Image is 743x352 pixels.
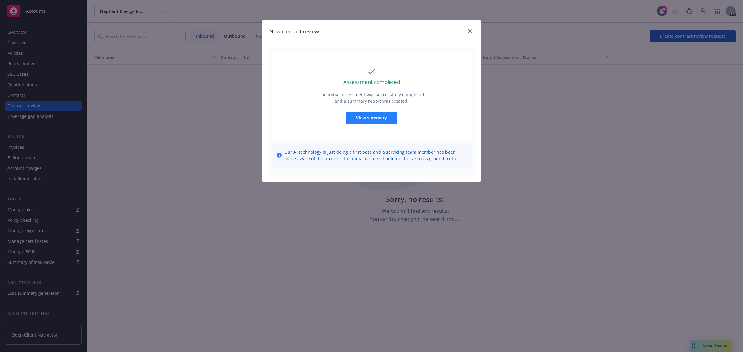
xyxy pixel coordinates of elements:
[356,115,387,121] span: View summary
[269,28,319,36] h1: New contract review
[284,149,466,162] span: Our AI technology is just doing a first pass and a servicing team member has been made aware of t...
[466,28,474,35] a: close
[318,91,425,104] p: The initial assessment was successfully completed and a summary report was created.
[346,112,397,124] button: View summary
[343,78,400,86] p: Assessment completed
